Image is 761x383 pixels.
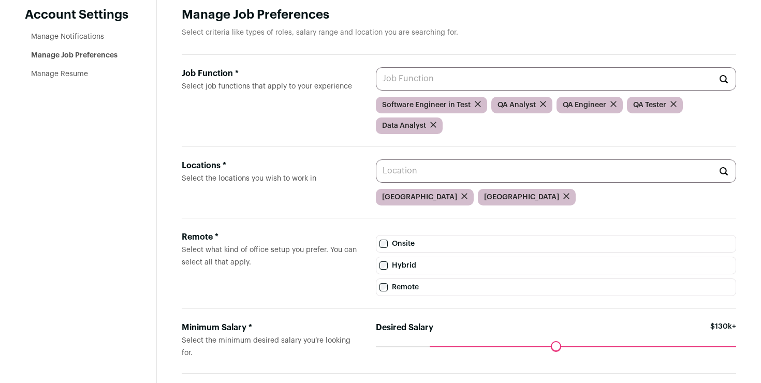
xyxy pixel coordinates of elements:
[182,83,352,90] span: Select job functions that apply to your experience
[376,159,736,183] input: Location
[376,67,736,91] input: Job Function
[497,100,536,110] span: QA Analyst
[31,33,104,40] a: Manage Notifications
[484,192,559,202] span: [GEOGRAPHIC_DATA]
[379,283,388,291] input: Remote
[376,257,736,274] label: Hybrid
[376,278,736,296] label: Remote
[382,121,426,131] span: Data Analyst
[31,52,118,59] a: Manage Job Preferences
[182,337,350,357] span: Select the minimum desired salary you’re looking for.
[379,240,388,248] input: Onsite
[182,27,736,38] p: Select criteria like types of roles, salary range and location you are searching for.
[710,321,736,346] span: $130k+
[182,67,359,80] div: Job Function *
[376,235,736,253] label: Onsite
[25,7,131,23] header: Account Settings
[182,321,359,334] div: Minimum Salary *
[382,192,457,202] span: [GEOGRAPHIC_DATA]
[182,159,359,172] div: Locations *
[376,321,433,334] label: Desired Salary
[31,70,88,78] a: Manage Resume
[182,7,736,23] h1: Manage Job Preferences
[182,231,359,243] div: Remote *
[379,261,388,270] input: Hybrid
[563,100,606,110] span: QA Engineer
[182,246,357,266] span: Select what kind of office setup you prefer. You can select all that apply.
[182,175,316,182] span: Select the locations you wish to work in
[382,100,471,110] span: Software Engineer in Test
[633,100,666,110] span: QA Tester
